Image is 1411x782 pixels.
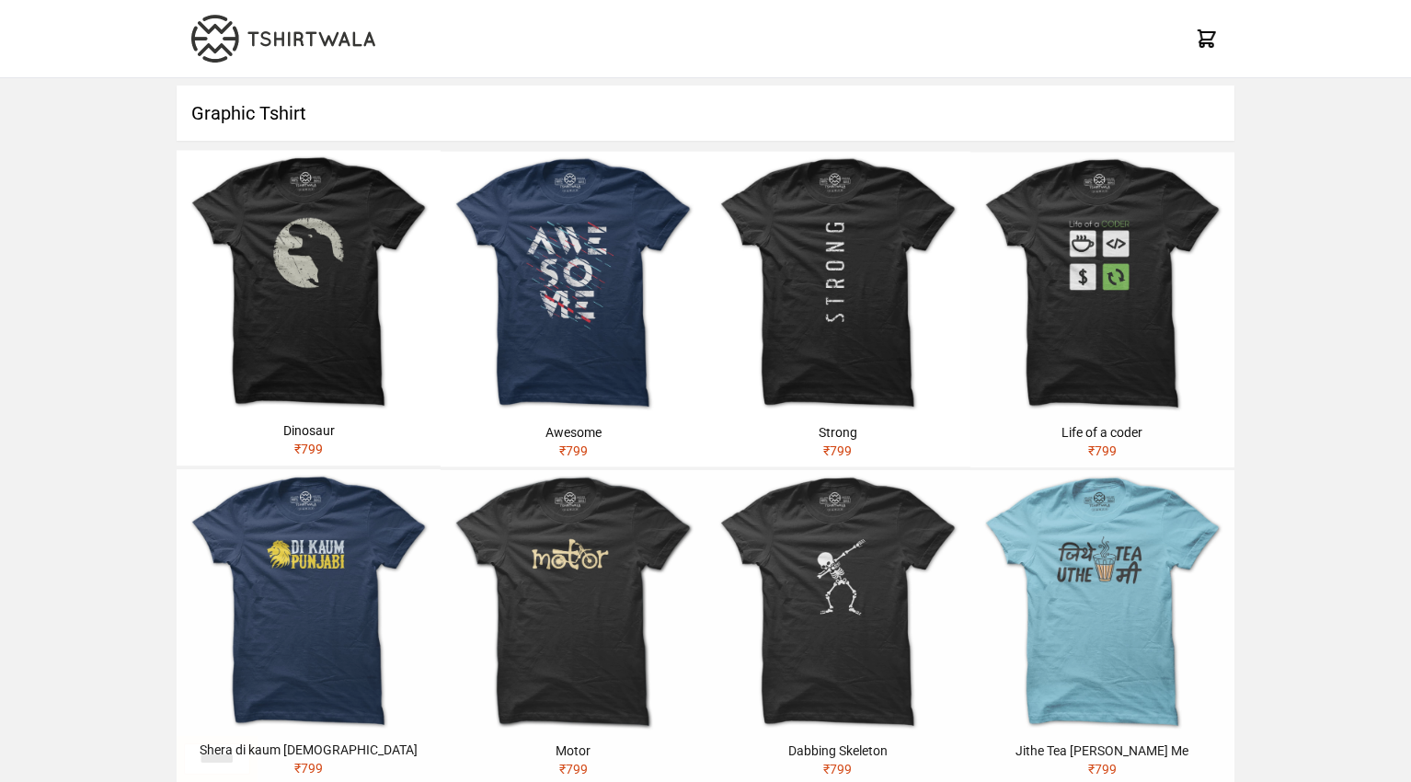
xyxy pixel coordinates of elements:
[177,86,1235,141] h1: Graphic Tshirt
[978,742,1228,761] div: Jithe Tea [PERSON_NAME] Me
[184,742,434,760] div: Shera di kaum [DEMOGRAPHIC_DATA]
[823,443,852,458] span: ₹ 799
[441,152,705,416] img: awesome.jpg
[441,152,705,467] a: Awesome₹799
[294,443,323,457] span: ₹ 799
[441,471,705,735] img: motor.jpg
[191,15,375,63] img: TW-LOGO-400-104.png
[1088,763,1117,777] span: ₹ 799
[184,422,434,441] div: Dinosaur
[978,424,1228,443] div: Life of a coder
[705,152,970,416] img: strong.jpg
[705,152,970,467] a: Strong₹799
[294,762,323,776] span: ₹ 799
[559,763,588,777] span: ₹ 799
[970,152,1235,467] a: Life of a coder₹799
[177,470,442,734] img: shera-di-kaum-punjabi-1.jpg
[713,423,963,442] div: Strong
[448,742,698,761] div: Motor
[705,471,970,735] img: skeleton-dabbing.jpg
[713,742,963,761] div: Dabbing Skeleton
[970,152,1235,416] img: life-of-a-coder.jpg
[177,150,442,466] a: Dinosaur₹799
[559,443,588,458] span: ₹ 799
[970,471,1235,735] img: jithe-tea-uthe-me.jpg
[177,150,442,414] img: dinosaur.jpg
[448,423,698,442] div: Awesome
[1088,444,1117,459] span: ₹ 799
[823,763,852,777] span: ₹ 799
